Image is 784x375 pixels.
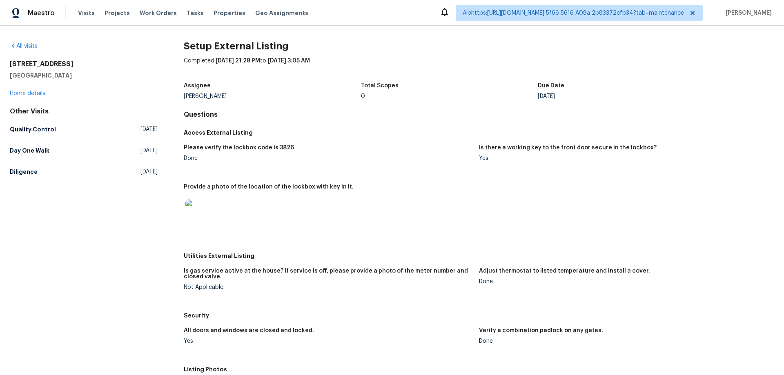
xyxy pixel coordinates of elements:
h5: Access External Listing [184,129,774,137]
a: Quality Control[DATE] [10,122,158,137]
h5: Assignee [184,83,211,89]
a: Diligence[DATE] [10,164,158,179]
h2: Setup External Listing [184,42,774,50]
div: Yes [479,155,768,161]
span: Properties [214,9,245,17]
span: Maestro [28,9,55,17]
span: [DATE] [140,146,158,155]
span: Tasks [187,10,204,16]
span: [DATE] 21:28 PM [216,58,260,64]
div: Other Visits [10,107,158,115]
span: Geo Assignments [255,9,308,17]
span: [DATE] [140,168,158,176]
div: Not Applicable [184,284,472,290]
h5: Provide a photo of the location of the lockbox with key in it. [184,184,354,190]
h5: Quality Control [10,125,56,133]
h5: Day One Walk [10,146,49,155]
h5: Verify a combination padlock on any gates. [479,328,603,333]
h2: [STREET_ADDRESS] [10,60,158,68]
h5: Is gas service active at the house? If service is off, please provide a photo of the meter number... [184,268,472,280]
div: Done [184,155,472,161]
div: Completed: to [184,57,774,78]
span: Work Orders [140,9,177,17]
h5: Listing Photos [184,365,774,373]
h4: Questions [184,111,774,119]
a: Day One Walk[DATE] [10,143,158,158]
div: Done [479,338,768,344]
h5: [GEOGRAPHIC_DATA] [10,71,158,80]
h5: Please verify the lockbox code is 3826 [184,145,294,151]
span: Albhttps:[URL][DOMAIN_NAME] 5f66 5616 A08a 2b83372cfb34?tab=maintenance [463,9,684,17]
h5: Total Scopes [361,83,399,89]
h5: Is there a working key to the front door secure in the lockbox? [479,145,657,151]
h5: Diligence [10,168,38,176]
span: [DATE] [140,125,158,133]
h5: Utilities External Listing [184,252,774,260]
span: Visits [78,9,95,17]
h5: Due Date [538,83,564,89]
h5: Adjust thermostat to listed temperature and install a cover. [479,268,650,274]
div: [PERSON_NAME] [184,93,361,99]
a: Home details [10,91,45,96]
div: Yes [184,338,472,344]
div: Done [479,279,768,284]
span: Projects [105,9,130,17]
h5: Security [184,311,774,320]
div: 0 [361,93,538,99]
span: [PERSON_NAME] [722,9,772,17]
span: [DATE] 3:05 AM [268,58,310,64]
div: [DATE] [538,93,715,99]
h5: All doors and windows are closed and locked. [184,328,314,333]
a: All visits [10,43,38,49]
